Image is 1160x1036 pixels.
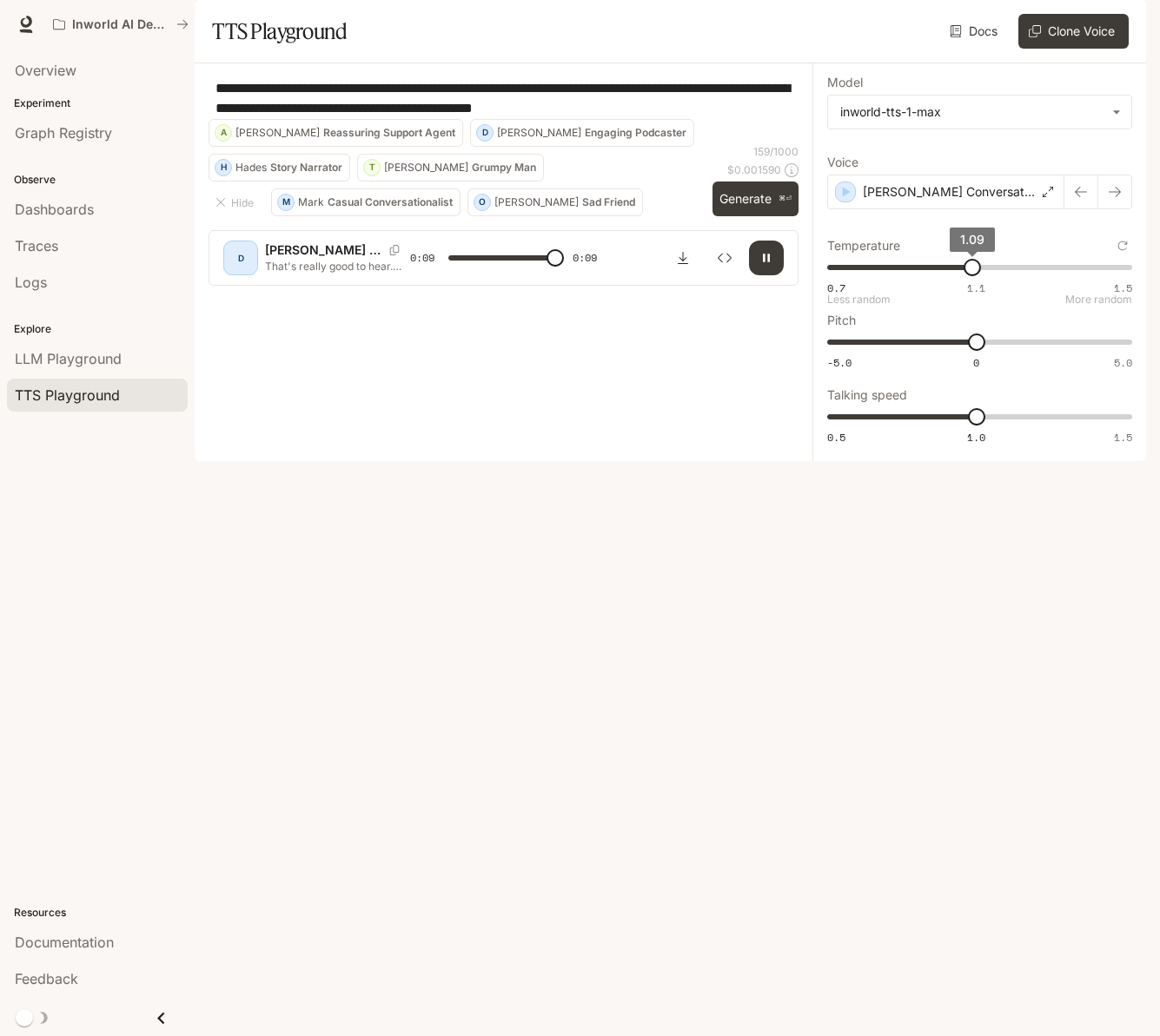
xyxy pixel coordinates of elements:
[364,154,380,181] div: T
[1114,355,1132,370] span: 5.0
[494,197,579,208] p: [PERSON_NAME]
[753,144,799,159] p: 159 / 1000
[707,241,742,275] button: Inspect
[779,194,792,204] p: ⌘⏎
[215,119,231,147] div: A
[227,244,255,272] div: D
[235,162,267,173] p: Hades
[265,241,382,259] p: [PERSON_NAME] Conversational 2
[410,249,434,267] span: 0:09
[585,128,686,138] p: Engaging Podcaster
[298,197,324,208] p: Mark
[323,128,455,138] p: Reassuring Support Agent
[863,183,1036,201] p: [PERSON_NAME] Conversational 2
[1018,14,1129,49] button: Clone Voice
[497,128,581,138] p: [PERSON_NAME]
[45,7,196,42] button: All workspaces
[209,154,350,181] button: HHadesStory Narrator
[727,162,781,177] p: $ 0.001590
[827,430,845,445] span: 0.5
[1065,294,1132,305] p: More random
[470,119,694,147] button: D[PERSON_NAME]Engaging Podcaster
[960,232,984,247] span: 1.09
[573,249,597,267] span: 0:09
[827,314,856,327] p: Pitch
[467,188,643,216] button: O[PERSON_NAME]Sad Friend
[278,188,294,216] div: M
[582,197,635,208] p: Sad Friend
[1114,280,1132,295] span: 1.5
[384,162,468,173] p: [PERSON_NAME]
[382,245,407,255] button: Copy Voice ID
[827,355,852,370] span: -5.0
[474,188,490,216] div: O
[827,240,900,252] p: Temperature
[973,355,979,370] span: 0
[265,259,410,274] p: That's really good to hear. You know, there's somethign nice about that feeling - being quieter b...
[209,188,264,216] button: Hide
[967,280,985,295] span: 1.1
[827,156,858,168] p: Voice
[271,188,461,216] button: MMarkCasual Conversationalist
[967,430,985,445] span: 1.0
[328,197,453,208] p: Casual Conversationalist
[477,119,493,147] div: D
[1114,430,1132,445] span: 1.5
[209,119,463,147] button: A[PERSON_NAME]Reassuring Support Agent
[235,128,320,138] p: [PERSON_NAME]
[1113,236,1132,255] button: Reset to default
[840,103,1104,121] div: inworld-tts-1-max
[827,389,907,401] p: Talking speed
[215,154,231,181] div: H
[827,280,845,295] span: 0.7
[946,14,1004,49] a: Docs
[827,294,891,305] p: Less random
[666,241,700,275] button: Download audio
[827,76,863,89] p: Model
[212,14,347,49] h1: TTS Playground
[713,181,799,217] button: Generate⌘⏎
[828,96,1131,129] div: inworld-tts-1-max
[357,154,544,181] button: T[PERSON_NAME]Grumpy Man
[472,162,536,173] p: Grumpy Man
[72,17,169,32] p: Inworld AI Demos
[270,162,342,173] p: Story Narrator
